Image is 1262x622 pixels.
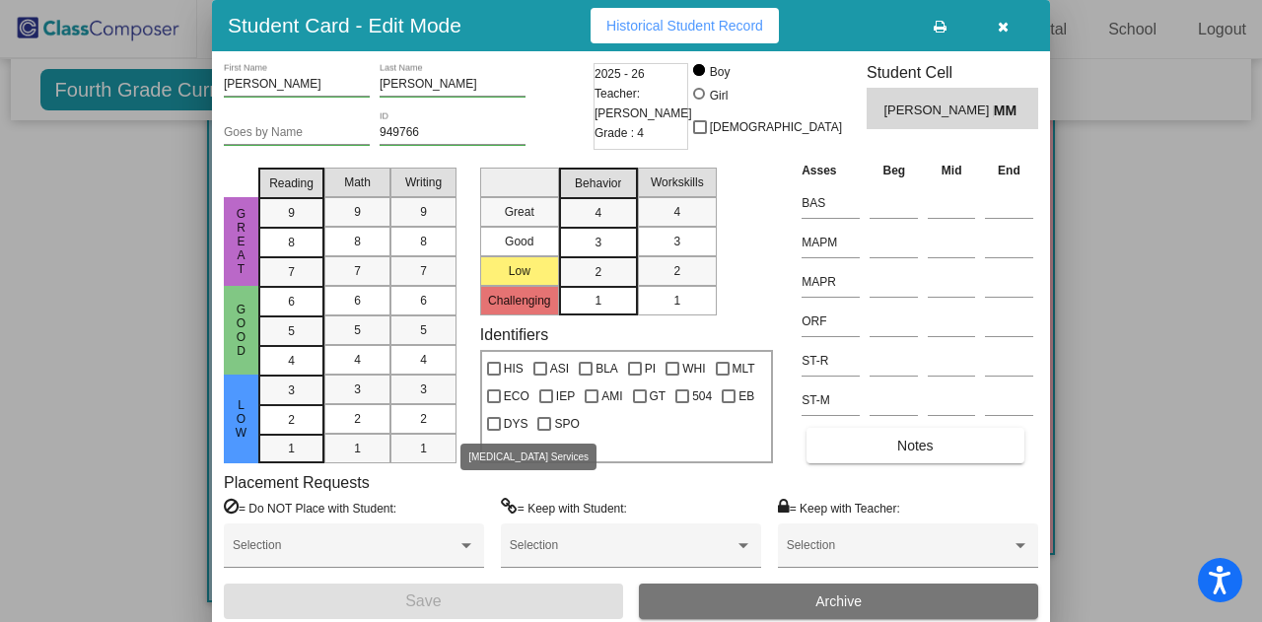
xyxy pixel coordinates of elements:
[606,18,763,34] span: Historical Student Record
[709,87,729,104] div: Girl
[504,384,529,408] span: ECO
[420,380,427,398] span: 3
[224,473,370,492] label: Placement Requests
[354,233,361,250] span: 8
[897,438,934,453] span: Notes
[806,428,1023,463] button: Notes
[802,188,860,218] input: assessment
[596,357,618,380] span: BLA
[288,440,295,457] span: 1
[692,384,712,408] span: 504
[344,173,371,191] span: Math
[802,307,860,336] input: assessment
[354,262,361,280] span: 7
[224,126,370,140] input: goes by name
[480,325,548,344] label: Identifiers
[504,357,524,380] span: HIS
[228,13,461,37] h3: Student Card - Edit Mode
[288,204,295,222] span: 9
[420,410,427,428] span: 2
[420,262,427,280] span: 7
[420,233,427,250] span: 8
[354,292,361,310] span: 6
[994,101,1021,121] span: MM
[354,410,361,428] span: 2
[288,234,295,251] span: 8
[595,84,692,123] span: Teacher: [PERSON_NAME]
[673,262,680,280] span: 2
[224,498,396,518] label: = Do NOT Place with Student:
[639,584,1038,619] button: Archive
[673,203,680,221] span: 4
[288,411,295,429] span: 2
[233,303,250,358] span: Good
[682,357,705,380] span: WHI
[733,357,755,380] span: MLT
[380,126,526,140] input: Enter ID
[501,498,627,518] label: = Keep with Student:
[802,267,860,297] input: assessment
[354,440,361,457] span: 1
[224,584,623,619] button: Save
[420,203,427,221] span: 9
[673,233,680,250] span: 3
[802,346,860,376] input: assessment
[778,498,900,518] label: = Keep with Teacher:
[288,352,295,370] span: 4
[923,160,980,181] th: Mid
[354,380,361,398] span: 3
[802,385,860,415] input: assessment
[288,381,295,399] span: 3
[556,384,575,408] span: IEP
[815,593,862,609] span: Archive
[601,384,622,408] span: AMI
[420,351,427,369] span: 4
[354,351,361,369] span: 4
[645,357,656,380] span: PI
[233,207,250,276] span: Great
[405,173,442,191] span: Writing
[710,115,842,139] span: [DEMOGRAPHIC_DATA]
[405,592,441,609] span: Save
[595,64,645,84] span: 2025 - 26
[420,321,427,339] span: 5
[595,234,601,251] span: 3
[591,8,779,43] button: Historical Student Record
[738,384,754,408] span: EB
[709,63,731,81] div: Boy
[575,174,621,192] span: Behavior
[802,228,860,257] input: assessment
[288,293,295,311] span: 6
[651,173,704,191] span: Workskills
[980,160,1038,181] th: End
[595,123,644,143] span: Grade : 4
[354,321,361,339] span: 5
[797,160,865,181] th: Asses
[865,160,923,181] th: Beg
[233,398,250,440] span: Low
[420,292,427,310] span: 6
[595,204,601,222] span: 4
[288,322,295,340] span: 5
[595,263,601,281] span: 2
[269,174,314,192] span: Reading
[420,440,427,457] span: 1
[650,384,666,408] span: GT
[288,263,295,281] span: 7
[550,357,569,380] span: ASI
[595,292,601,310] span: 1
[673,292,680,310] span: 1
[867,63,1038,82] h3: Student Cell
[883,101,993,121] span: [PERSON_NAME] [PERSON_NAME]
[354,203,361,221] span: 9
[504,412,528,436] span: DYS
[554,412,579,436] span: SPO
